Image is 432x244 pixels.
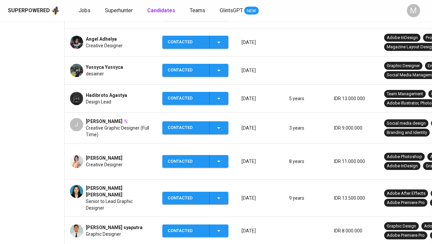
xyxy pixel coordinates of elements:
[242,125,279,131] p: [DATE]
[86,64,123,70] span: Yussyca Yussyca
[168,224,204,237] div: Contacted
[334,125,374,131] p: IDR 9.000.000
[242,95,279,102] p: [DATE]
[79,7,90,14] span: Jobs
[86,161,123,168] span: Creative Designer
[190,7,205,14] span: Teams
[147,7,175,14] b: Candidates
[70,185,83,198] img: 0d08a102ae8dfd3de92f1243066648d2.jpg
[105,7,133,14] span: Superhunter
[8,6,60,16] a: Superpoweredapp logo
[86,198,152,211] span: Senior to Lead Graphic Designer
[242,227,279,234] p: [DATE]
[334,95,374,102] p: IDR 13.000.000
[387,154,422,160] div: Adobe Photoshop
[407,4,420,17] div: M
[162,64,228,77] button: Contacted
[244,8,259,14] span: NEW
[289,195,323,201] p: 9 years
[334,195,374,201] p: IDR 13.500.000
[70,118,83,131] div: J
[70,224,83,237] img: 066e5dc7f7f7e6beb0410544d17322cb.png
[105,7,134,15] a: Superhunter
[79,7,92,15] a: Jobs
[86,70,104,77] span: desainer
[387,223,416,229] div: Graphic Design
[86,231,121,237] span: Graphic Designer
[168,92,204,105] div: Contacted
[387,120,426,127] div: Social media design
[387,91,423,97] div: Team Management
[86,99,111,105] span: Design Lead
[162,192,228,205] button: Contacted
[387,200,425,206] div: Adobe Premiere Pro
[8,7,50,15] div: Superpowered
[86,118,122,125] span: [PERSON_NAME]
[70,64,83,77] img: 001a068b9224c3c4c378d98e6ee7b99c.jpg
[162,92,228,105] button: Contacted
[162,155,228,168] button: Contacted
[123,119,128,124] img: magic_wand.svg
[86,36,117,42] span: Angel Adhelya
[86,224,143,231] span: [PERSON_NAME] syaputra
[168,121,204,134] div: Contacted
[70,155,83,168] img: 84fb560981f8c370d276b947c2a02b2d.jpg
[387,232,425,239] div: Adobe Premiere Pro
[242,195,279,201] p: [DATE]
[162,36,228,49] button: Contacted
[242,39,279,46] p: [DATE]
[162,121,228,134] button: Contacted
[86,125,152,138] span: Creative Graphic Designer (Full Time)
[168,64,204,77] div: Contacted
[387,190,425,197] div: Adobe After Effects
[168,36,204,49] div: Contacted
[334,158,374,165] p: IDR 11.000.000
[168,192,204,205] div: Contacted
[387,35,418,41] div: Adobe InDesign
[86,92,127,99] span: Hadibroto Agastya
[147,7,177,15] a: Candidates
[220,7,259,15] a: GlintsGPT NEW
[289,95,323,102] p: 5 years
[387,163,418,169] div: Adobe InDesign
[190,7,207,15] a: Teams
[51,6,60,16] img: app logo
[334,227,374,234] p: IDR 8.000.000
[289,125,323,131] p: 3 years
[387,63,420,69] div: Graphic Designer
[168,155,204,168] div: Contacted
[289,158,323,165] p: 8 years
[242,67,279,74] p: [DATE]
[220,7,243,14] span: GlintsGPT
[242,158,279,165] p: [DATE]
[70,36,83,49] img: 0a6c1e93c662fb1574f7a67065436ccd.jpg
[162,224,228,237] button: Contacted
[86,42,123,49] span: Creative Designer
[86,185,152,198] span: [PERSON_NAME] [PERSON_NAME]
[86,155,122,161] span: [PERSON_NAME]
[70,92,83,105] img: abdaaa96f8bf957fa8a3999f08da86e2.jpg
[387,130,427,136] div: Branding and Identity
